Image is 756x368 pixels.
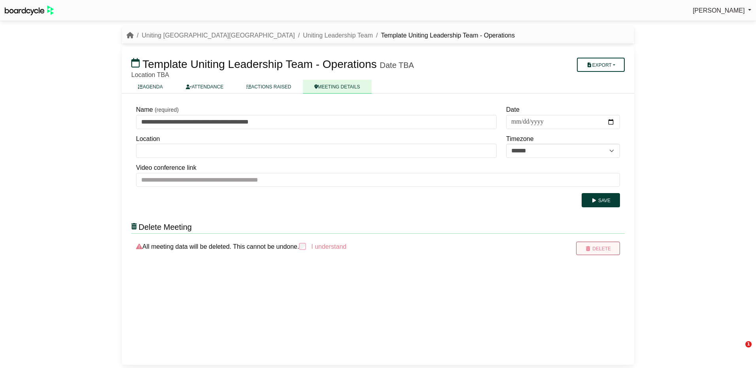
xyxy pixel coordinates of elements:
label: Location [136,134,160,144]
a: ACTIONS RAISED [235,80,302,94]
label: I understand [310,242,346,252]
nav: breadcrumb [127,30,515,41]
span: 1 [745,341,752,347]
button: Save [582,193,620,207]
a: ATTENDANCE [174,80,235,94]
img: BoardcycleBlackGreen-aaafeed430059cb809a45853b8cf6d952af9d84e6e89e1f1685b34bfd5cb7d64.svg [5,6,54,15]
span: Location TBA [131,71,169,78]
a: MEETING DETAILS [303,80,372,94]
div: All meeting data will be deleted. This cannot be undone. [131,242,542,255]
label: Timezone [506,134,534,144]
span: Template Uniting Leadership Team - Operations [142,58,376,70]
label: Date [506,105,520,115]
iframe: Intercom live chat [729,341,748,360]
label: Video conference link [136,163,197,173]
a: [PERSON_NAME] [693,6,751,16]
a: AGENDA [127,80,174,94]
button: Export [577,58,625,72]
span: Delete Meeting [138,223,192,231]
li: Template Uniting Leadership Team - Operations [373,30,515,41]
a: Uniting [GEOGRAPHIC_DATA][GEOGRAPHIC_DATA] [142,32,295,39]
label: Name [136,105,153,115]
div: Date TBA [380,60,414,70]
span: [PERSON_NAME] [693,7,745,14]
small: (required) [155,107,179,113]
button: Delete [576,242,620,255]
a: Uniting Leadership Team [303,32,373,39]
